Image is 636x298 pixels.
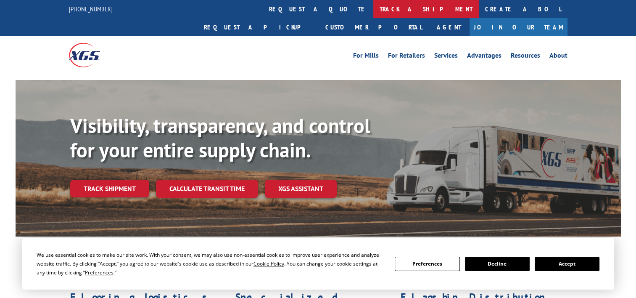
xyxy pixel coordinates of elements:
a: Customer Portal [319,18,428,36]
button: Accept [535,257,599,271]
a: Resources [511,52,540,61]
b: Visibility, transparency, and control for your entire supply chain. [70,112,370,163]
a: For Retailers [388,52,425,61]
a: Agent [428,18,470,36]
a: Services [434,52,458,61]
div: We use essential cookies to make our site work. With your consent, we may also use non-essential ... [37,250,385,277]
a: About [549,52,567,61]
a: [PHONE_NUMBER] [69,5,113,13]
a: Advantages [467,52,501,61]
a: XGS ASSISTANT [265,180,337,198]
button: Preferences [395,257,459,271]
a: Track shipment [70,180,149,197]
span: Cookie Policy [253,260,284,267]
a: For Mills [353,52,379,61]
a: Calculate transit time [156,180,258,198]
div: Cookie Consent Prompt [22,238,614,290]
a: Join Our Team [470,18,567,36]
a: Request a pickup [198,18,319,36]
span: Preferences [85,269,113,276]
button: Decline [465,257,530,271]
